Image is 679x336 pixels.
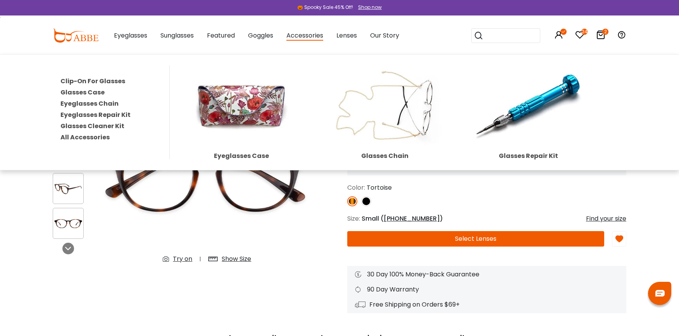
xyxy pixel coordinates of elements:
[53,216,83,231] img: Holly Grove Tortoise Acetate Eyeglasses , UniversalBridgeFit Frames from ABBE Glasses
[367,183,392,192] span: Tortoise
[60,122,124,130] a: Glasses Cleaner Kit
[347,183,365,192] span: Color:
[60,88,105,97] a: Glasses Case
[347,231,604,247] button: Select Lenses
[60,77,125,86] a: Clip-On For Glasses
[355,270,619,279] div: 30 Day 100% Money-Back Guarantee
[60,110,131,119] a: Eyeglasses Repair Kit
[317,65,453,147] img: Glasses Chain
[460,153,596,159] div: Glasses Repair Kit
[160,31,194,40] span: Sunglasses
[286,31,323,41] span: Accessories
[460,101,596,159] a: Glasses Repair Kit
[248,31,273,40] span: Goggles
[317,101,453,159] a: Glasses Chain
[586,214,626,223] div: Find your size
[358,4,382,11] div: Shop now
[575,32,584,41] a: 24
[60,133,110,142] a: All Accessories
[602,29,608,35] i: 2
[355,285,619,294] div: 90 Day Warranty
[655,290,665,297] img: chat
[460,65,596,147] img: Glasses Repair Kit
[114,31,147,40] span: Eyeglasses
[173,254,192,264] div: Try on
[384,214,440,223] span: [PHONE_NUMBER]
[174,65,309,147] img: Eyeglasses Case
[370,31,399,40] span: Our Story
[174,153,309,159] div: Eyeglasses Case
[581,29,588,35] i: 24
[362,214,443,223] span: Small ( )
[297,4,353,11] div: 🎃 Spooky Sale 45% Off!
[355,300,619,309] div: Free Shipping on Orders $69+
[347,214,360,223] span: Size:
[222,254,251,264] div: Show Size
[53,181,83,196] img: Holly Grove Tortoise Acetate Eyeglasses , UniversalBridgeFit Frames from ABBE Glasses
[174,101,309,159] a: Eyeglasses Case
[317,153,453,159] div: Glasses Chain
[98,88,316,269] img: Holly Grove Tortoise Acetate Eyeglasses , UniversalBridgeFit Frames from ABBE Glasses
[336,31,357,40] span: Lenses
[596,32,605,41] a: 2
[354,4,382,10] a: Shop now
[60,99,119,108] a: Eyeglasses Chain
[53,29,98,43] img: abbeglasses.com
[207,31,235,40] span: Featured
